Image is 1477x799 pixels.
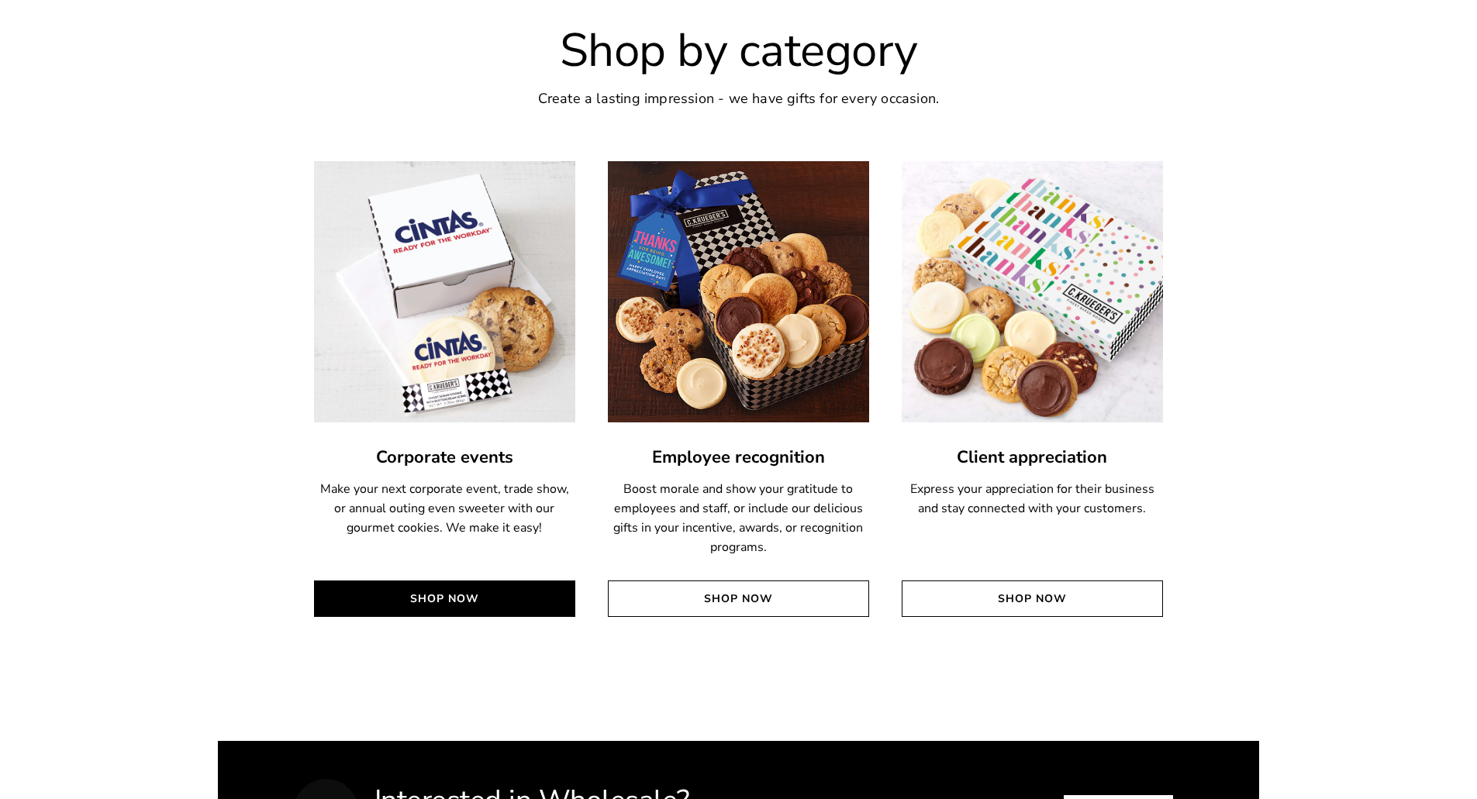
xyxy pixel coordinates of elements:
p: Make your next corporate event, trade show, or annual outing even sweeter with our gourmet cookie... [314,480,575,538]
a: Corporate events [314,446,575,470]
img: Employee recognition [608,161,869,422]
p: Express your appreciation for their business and stay connected with your customers. [902,480,1163,518]
p: Boost morale and show your gratitude to employees and staff, or include our delicious gifts in yo... [608,480,869,557]
a: Employee recognition [608,446,869,470]
a: Shop Now [902,580,1163,617]
a: Shop Now [608,580,869,617]
img: Client appreciation [902,161,1163,422]
a: Shop Now [314,580,575,617]
h6: Create a lasting impression - we have gifts for every occasion. [314,91,1163,107]
h2: Shop by category [314,25,1163,76]
a: Client appreciation [902,446,1163,470]
img: Corporate events [314,161,575,422]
